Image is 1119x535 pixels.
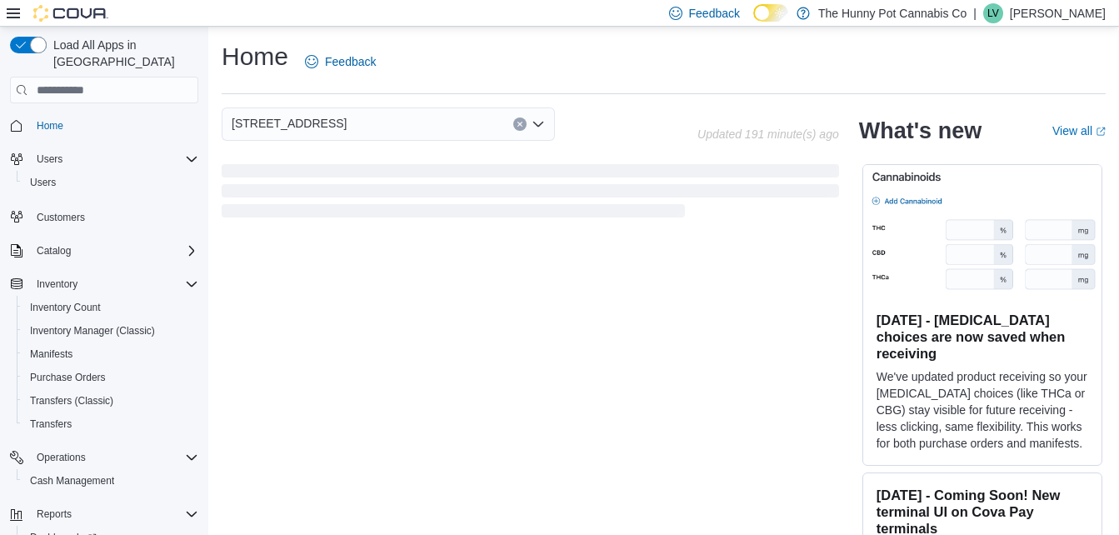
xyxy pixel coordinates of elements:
[3,446,205,469] button: Operations
[298,45,382,78] a: Feedback
[30,347,72,361] span: Manifests
[222,40,288,73] h1: Home
[37,451,86,464] span: Operations
[3,147,205,171] button: Users
[30,394,113,407] span: Transfers (Classic)
[23,297,198,317] span: Inventory Count
[30,149,69,169] button: Users
[23,344,79,364] a: Manifests
[753,4,788,22] input: Dark Mode
[17,342,205,366] button: Manifests
[30,241,77,261] button: Catalog
[1052,124,1106,137] a: View allExternal link
[23,471,121,491] a: Cash Management
[1010,3,1106,23] p: [PERSON_NAME]
[23,344,198,364] span: Manifests
[30,504,198,524] span: Reports
[23,297,107,317] a: Inventory Count
[513,117,527,131] button: Clear input
[877,312,1088,362] h3: [DATE] - [MEDICAL_DATA] choices are now saved when receiving
[17,296,205,319] button: Inventory Count
[30,116,70,136] a: Home
[983,3,1003,23] div: Laura Vale
[23,391,120,411] a: Transfers (Classic)
[17,171,205,194] button: Users
[30,149,198,169] span: Users
[23,367,112,387] a: Purchase Orders
[17,366,205,389] button: Purchase Orders
[30,241,198,261] span: Catalog
[37,119,63,132] span: Home
[37,211,85,224] span: Customers
[3,502,205,526] button: Reports
[30,115,198,136] span: Home
[33,5,108,22] img: Cova
[1096,127,1106,137] svg: External link
[30,417,72,431] span: Transfers
[30,447,198,467] span: Operations
[30,504,78,524] button: Reports
[17,319,205,342] button: Inventory Manager (Classic)
[30,474,114,487] span: Cash Management
[30,207,92,227] a: Customers
[17,389,205,412] button: Transfers (Classic)
[30,324,155,337] span: Inventory Manager (Classic)
[30,274,84,294] button: Inventory
[697,127,839,141] p: Updated 191 minute(s) ago
[23,172,198,192] span: Users
[30,371,106,384] span: Purchase Orders
[3,272,205,296] button: Inventory
[23,321,162,341] a: Inventory Manager (Classic)
[818,3,967,23] p: The Hunny Pot Cannabis Co
[17,469,205,492] button: Cash Management
[753,22,754,22] span: Dark Mode
[30,301,101,314] span: Inventory Count
[47,37,198,70] span: Load All Apps in [GEOGRAPHIC_DATA]
[3,204,205,228] button: Customers
[23,414,198,434] span: Transfers
[23,367,198,387] span: Purchase Orders
[532,117,545,131] button: Open list of options
[30,274,198,294] span: Inventory
[30,176,56,189] span: Users
[37,507,72,521] span: Reports
[3,113,205,137] button: Home
[689,5,740,22] span: Feedback
[37,152,62,166] span: Users
[859,117,982,144] h2: What's new
[325,53,376,70] span: Feedback
[3,239,205,262] button: Catalog
[987,3,999,23] span: LV
[37,277,77,291] span: Inventory
[37,244,71,257] span: Catalog
[23,414,78,434] a: Transfers
[23,321,198,341] span: Inventory Manager (Classic)
[973,3,977,23] p: |
[877,368,1088,452] p: We've updated product receiving so your [MEDICAL_DATA] choices (like THCa or CBG) stay visible fo...
[30,447,92,467] button: Operations
[232,113,347,133] span: [STREET_ADDRESS]
[222,167,839,221] span: Loading
[30,206,198,227] span: Customers
[23,471,198,491] span: Cash Management
[17,412,205,436] button: Transfers
[23,172,62,192] a: Users
[23,391,198,411] span: Transfers (Classic)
